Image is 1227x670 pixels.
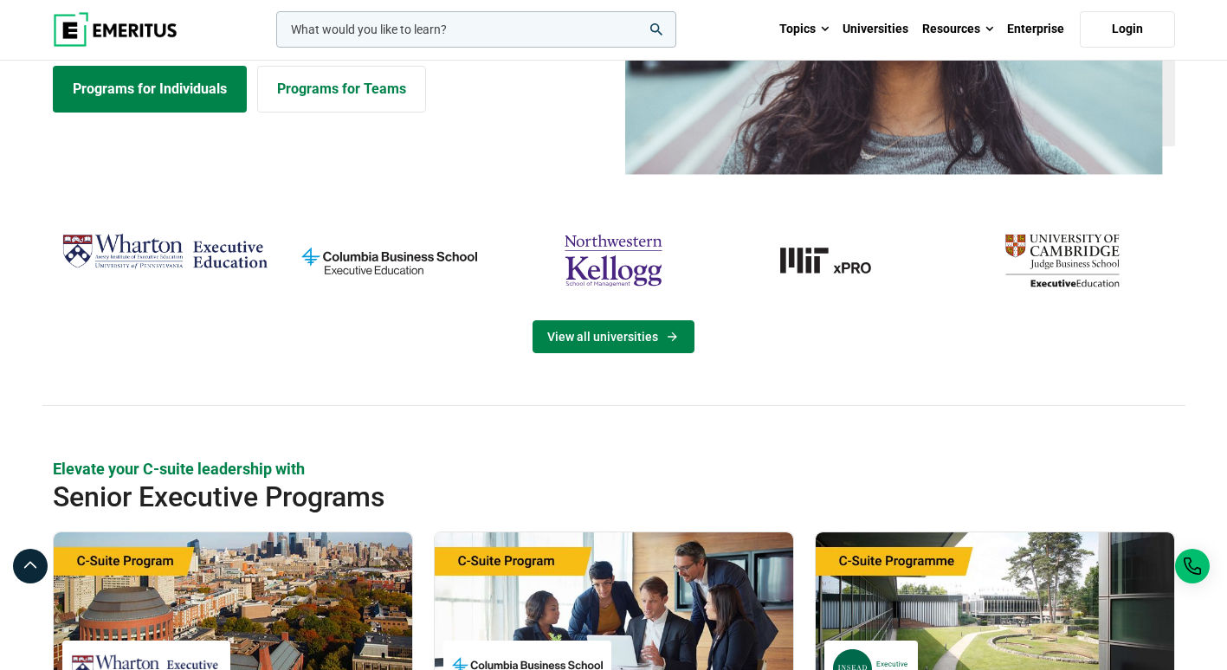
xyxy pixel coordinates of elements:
img: northwestern-kellogg [510,227,717,294]
img: MIT xPRO [734,227,941,294]
a: View Universities [533,320,694,353]
img: Wharton Executive Education [61,227,268,278]
a: Explore for Business [257,66,426,113]
a: Login [1080,11,1175,48]
h2: Senior Executive Programs [53,480,1062,514]
img: columbia-business-school [286,227,493,294]
a: Explore Programs [53,66,247,113]
a: MIT-xPRO [734,227,941,294]
img: cambridge-judge-business-school [959,227,1166,294]
p: Elevate your C-suite leadership with [53,458,1175,480]
input: woocommerce-product-search-field-0 [276,11,676,48]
